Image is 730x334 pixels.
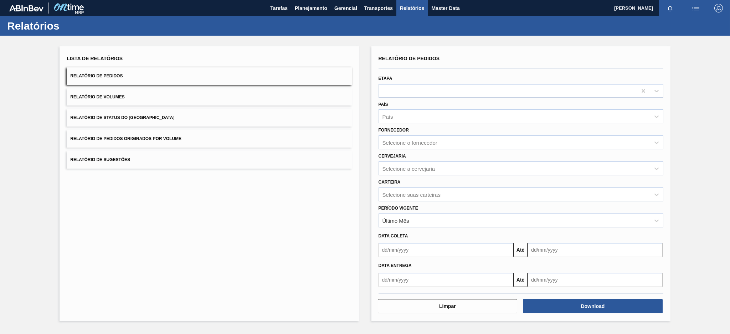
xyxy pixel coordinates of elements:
[7,22,134,30] h1: Relatórios
[70,94,124,99] span: Relatório de Volumes
[382,114,393,120] div: País
[382,140,437,146] div: Selecione o fornecedor
[382,191,441,197] div: Selecione suas carteiras
[382,217,409,223] div: Último Mês
[379,128,409,133] label: Fornecedor
[67,67,351,85] button: Relatório de Pedidos
[523,299,663,313] button: Download
[379,102,388,107] label: País
[379,154,406,159] label: Cervejaria
[379,180,401,185] label: Carteira
[70,157,130,162] span: Relatório de Sugestões
[270,4,288,12] span: Tarefas
[70,115,174,120] span: Relatório de Status do [GEOGRAPHIC_DATA]
[364,4,393,12] span: Transportes
[379,263,412,268] span: Data entrega
[659,3,682,13] button: Notificações
[67,56,123,61] span: Lista de Relatórios
[67,151,351,169] button: Relatório de Sugestões
[692,4,700,12] img: userActions
[334,4,357,12] span: Gerencial
[67,130,351,148] button: Relatório de Pedidos Originados por Volume
[528,273,663,287] input: dd/mm/yyyy
[67,88,351,106] button: Relatório de Volumes
[379,273,514,287] input: dd/mm/yyyy
[379,56,440,61] span: Relatório de Pedidos
[379,233,408,238] span: Data coleta
[513,243,528,257] button: Até
[714,4,723,12] img: Logout
[382,165,435,171] div: Selecione a cervejaria
[9,5,43,11] img: TNhmsLtSVTkK8tSr43FrP2fwEKptu5GPRR3wAAAABJRU5ErkJggg==
[400,4,424,12] span: Relatórios
[70,136,181,141] span: Relatório de Pedidos Originados por Volume
[67,109,351,127] button: Relatório de Status do [GEOGRAPHIC_DATA]
[379,243,514,257] input: dd/mm/yyyy
[295,4,327,12] span: Planejamento
[378,299,518,313] button: Limpar
[70,73,123,78] span: Relatório de Pedidos
[431,4,459,12] span: Master Data
[379,76,392,81] label: Etapa
[513,273,528,287] button: Até
[528,243,663,257] input: dd/mm/yyyy
[379,206,418,211] label: Período Vigente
